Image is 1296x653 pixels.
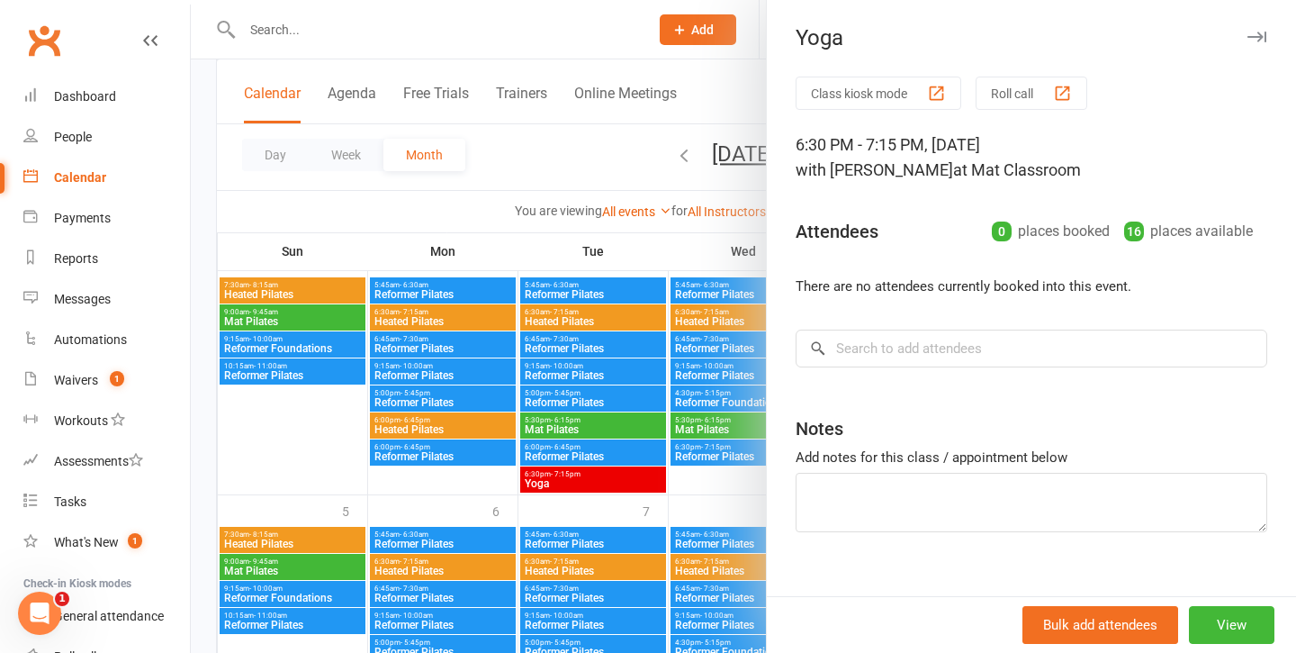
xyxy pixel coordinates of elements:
[54,373,98,387] div: Waivers
[54,170,106,185] div: Calendar
[23,360,190,401] a: Waivers 1
[54,494,86,509] div: Tasks
[796,447,1267,468] div: Add notes for this class / appointment below
[953,160,1081,179] span: at Mat Classroom
[54,454,143,468] div: Assessments
[23,522,190,563] a: What's New1
[23,320,190,360] a: Automations
[23,158,190,198] a: Calendar
[55,592,69,606] span: 1
[767,25,1296,50] div: Yoga
[796,330,1267,367] input: Search to add attendees
[54,332,127,347] div: Automations
[54,292,111,306] div: Messages
[18,592,61,635] iframe: Intercom live chat
[54,413,108,428] div: Workouts
[54,89,116,104] div: Dashboard
[796,77,961,110] button: Class kiosk mode
[992,222,1012,241] div: 0
[23,77,190,117] a: Dashboard
[1124,219,1253,244] div: places available
[1022,606,1178,644] button: Bulk add attendees
[23,239,190,279] a: Reports
[796,276,1267,297] li: There are no attendees currently booked into this event.
[54,251,98,266] div: Reports
[23,441,190,482] a: Assessments
[54,130,92,144] div: People
[1124,222,1144,241] div: 16
[23,117,190,158] a: People
[23,482,190,522] a: Tasks
[796,219,878,244] div: Attendees
[976,77,1087,110] button: Roll call
[23,198,190,239] a: Payments
[1189,606,1274,644] button: View
[796,160,953,179] span: with [PERSON_NAME]
[23,279,190,320] a: Messages
[23,596,190,637] a: General attendance kiosk mode
[992,219,1110,244] div: places booked
[796,132,1267,183] div: 6:30 PM - 7:15 PM, [DATE]
[23,401,190,441] a: Workouts
[110,371,124,386] span: 1
[22,18,67,63] a: Clubworx
[54,535,119,549] div: What's New
[128,533,142,549] span: 1
[796,416,843,441] div: Notes
[54,609,164,623] div: General attendance
[54,211,111,225] div: Payments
